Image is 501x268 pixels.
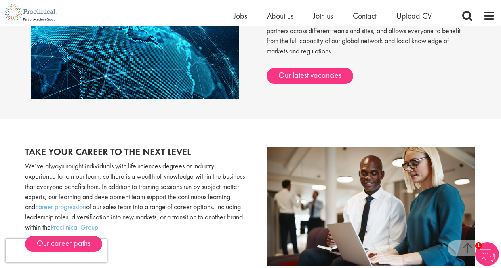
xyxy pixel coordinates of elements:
[267,68,353,84] a: Our latest vacancies
[234,11,247,21] a: Jobs
[353,11,377,21] a: Contact
[51,223,98,232] a: Proclinical Group
[267,11,293,21] a: About us
[25,236,102,252] a: Our career paths
[25,147,245,157] h2: Take your career to the next level
[25,161,245,232] p: We’ve always sought individuals with life sciences degrees or industry experience to join our tea...
[6,239,107,262] iframe: reCAPTCHA
[313,11,333,21] a: Join us
[475,242,482,249] span: 1
[35,202,86,211] a: career progression
[475,242,499,266] img: Chatbot
[396,11,432,21] a: Upload CV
